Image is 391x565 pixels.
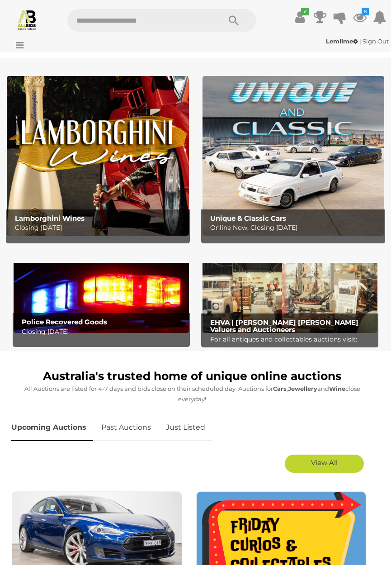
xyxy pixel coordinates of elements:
a: ✔ [293,9,307,25]
strong: Lemlime [326,38,358,45]
img: EHVA | Evans Hastings Valuers and Auctioneers [203,254,378,333]
a: Past Auctions [94,414,158,441]
a: Lemlime [326,38,359,45]
p: All Auctions are listed for 4-7 days and bids close on their scheduled day. Auctions for , and cl... [11,384,373,405]
button: Search [211,9,256,32]
b: EHVA | [PERSON_NAME] [PERSON_NAME] Valuers and Auctioneers [210,318,358,334]
p: Closing [DATE] [22,326,185,337]
span: | [359,38,361,45]
span: View All [311,458,338,467]
a: Upcoming Auctions [11,414,93,441]
a: EHVA | Evans Hastings Valuers and Auctioneers EHVA | [PERSON_NAME] [PERSON_NAME] Valuers and Auct... [203,254,378,333]
p: For all antiques and collectables auctions visit: EHVA [210,334,374,356]
strong: Jewellery [288,385,317,392]
strong: Wine [329,385,345,392]
b: Unique & Classic Cars [210,214,286,223]
i: 8 [362,8,369,15]
img: Lamborghini Wines [7,76,189,236]
a: Sign Out [363,38,389,45]
a: Just Listed [159,414,212,441]
a: Unique & Classic Cars Unique & Classic Cars Online Now, Closing [DATE] [203,76,385,236]
img: Police Recovered Goods [14,254,189,333]
b: Police Recovered Goods [22,318,107,326]
img: Unique & Classic Cars [203,76,385,236]
strong: Cars [273,385,287,392]
p: Online Now, Closing [DATE] [210,222,381,233]
a: 8 [353,9,367,25]
img: Allbids.com.au [16,9,38,30]
p: Closing [DATE] [15,222,185,233]
h1: Australia's trusted home of unique online auctions [11,370,373,383]
b: Lamborghini Wines [15,214,85,223]
a: View All [285,455,364,473]
i: ✔ [301,8,309,15]
a: Lamborghini Wines Lamborghini Wines Closing [DATE] [7,76,189,236]
a: Police Recovered Goods Police Recovered Goods Closing [DATE] [14,254,189,333]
